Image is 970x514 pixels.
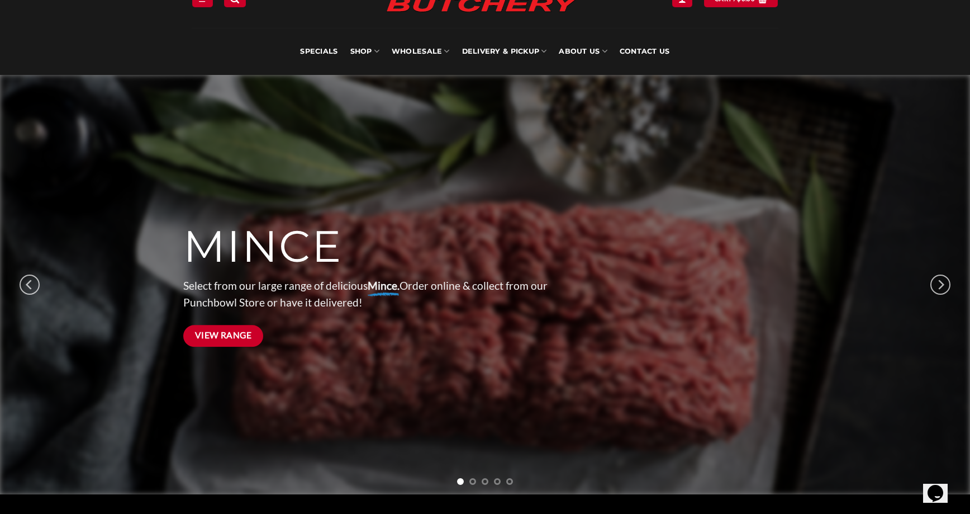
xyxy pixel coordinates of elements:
[300,28,337,75] a: Specials
[183,220,343,273] span: MINCE
[457,478,464,485] li: Page dot 1
[195,328,252,342] span: View Range
[930,243,950,327] button: Next
[183,279,548,309] span: Select from our large range of delicious Order online & collect from our Punchbowl Store or have ...
[392,28,450,75] a: Wholesale
[482,478,488,485] li: Page dot 3
[350,28,379,75] a: SHOP
[469,478,476,485] li: Page dot 2
[183,325,263,347] a: View Range
[620,28,670,75] a: Contact Us
[368,279,400,292] strong: Mince.
[20,243,40,327] button: Previous
[559,28,607,75] a: About Us
[923,469,959,503] iframe: chat widget
[494,478,501,485] li: Page dot 4
[462,28,547,75] a: Delivery & Pickup
[506,478,513,485] li: Page dot 5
